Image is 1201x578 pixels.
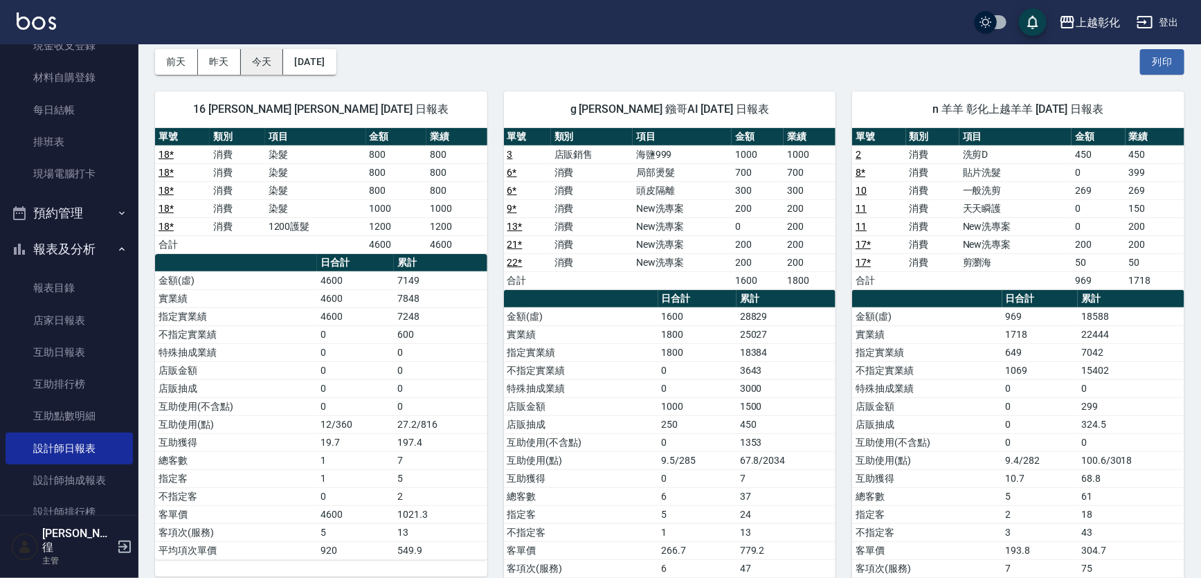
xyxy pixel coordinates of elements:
[1002,415,1078,433] td: 0
[504,487,658,505] td: 總客數
[155,433,317,451] td: 互助獲得
[504,128,551,146] th: 單號
[155,289,317,307] td: 實業績
[732,145,784,163] td: 1000
[317,433,394,451] td: 19.7
[1072,199,1125,217] td: 0
[17,12,56,30] img: Logo
[504,415,658,433] td: 店販抽成
[852,325,1002,343] td: 實業績
[551,217,633,235] td: 消費
[210,128,264,146] th: 類別
[737,541,836,559] td: 779.2
[265,181,366,199] td: 染髮
[504,541,658,559] td: 客單價
[426,181,487,199] td: 800
[504,505,658,523] td: 指定客
[633,145,732,163] td: 海鹽999
[959,235,1072,253] td: New洗專案
[1072,271,1125,289] td: 969
[658,307,737,325] td: 1600
[394,523,487,541] td: 13
[658,361,737,379] td: 0
[155,469,317,487] td: 指定客
[317,361,394,379] td: 0
[906,163,959,181] td: 消費
[155,361,317,379] td: 店販金額
[504,325,658,343] td: 實業績
[317,289,394,307] td: 4600
[737,325,836,343] td: 25027
[551,235,633,253] td: 消費
[1126,181,1184,199] td: 269
[732,163,784,181] td: 700
[959,199,1072,217] td: 天天瞬護
[394,415,487,433] td: 27.2/816
[504,559,658,577] td: 客項次(服務)
[1078,505,1184,523] td: 18
[852,469,1002,487] td: 互助獲得
[658,487,737,505] td: 6
[1072,235,1125,253] td: 200
[737,523,836,541] td: 13
[551,253,633,271] td: 消費
[155,49,198,75] button: 前天
[155,379,317,397] td: 店販抽成
[1078,523,1184,541] td: 43
[1076,14,1120,31] div: 上越彰化
[1002,469,1078,487] td: 10.7
[42,554,113,567] p: 主管
[394,541,487,559] td: 549.9
[521,102,820,116] span: g [PERSON_NAME] 鏹哥AI [DATE] 日報表
[155,128,487,254] table: a dense table
[394,343,487,361] td: 0
[317,325,394,343] td: 0
[658,505,737,523] td: 5
[155,235,210,253] td: 合計
[6,305,133,336] a: 店家日報表
[394,379,487,397] td: 0
[856,203,867,214] a: 11
[658,433,737,451] td: 0
[633,253,732,271] td: New洗專案
[852,415,1002,433] td: 店販抽成
[658,397,737,415] td: 1000
[732,217,784,235] td: 0
[1078,433,1184,451] td: 0
[11,533,39,561] img: Person
[155,128,210,146] th: 單號
[906,217,959,235] td: 消費
[1078,415,1184,433] td: 324.5
[1126,163,1184,181] td: 399
[504,271,551,289] td: 合計
[856,185,867,196] a: 10
[1002,559,1078,577] td: 7
[784,163,836,181] td: 700
[633,181,732,199] td: 頭皮隔離
[852,361,1002,379] td: 不指定實業績
[394,451,487,469] td: 7
[856,149,861,160] a: 2
[366,145,427,163] td: 800
[265,163,366,181] td: 染髮
[906,253,959,271] td: 消費
[1078,361,1184,379] td: 15402
[366,128,427,146] th: 金額
[394,469,487,487] td: 5
[6,195,133,231] button: 預約管理
[265,199,366,217] td: 染髮
[1054,8,1126,37] button: 上越彰化
[366,217,427,235] td: 1200
[317,451,394,469] td: 1
[633,163,732,181] td: 局部燙髮
[852,128,905,146] th: 單號
[852,559,1002,577] td: 客項次(服務)
[394,505,487,523] td: 1021.3
[210,181,264,199] td: 消費
[737,451,836,469] td: 67.8/2034
[658,523,737,541] td: 1
[155,397,317,415] td: 互助使用(不含點)
[784,271,836,289] td: 1800
[658,379,737,397] td: 0
[1078,397,1184,415] td: 299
